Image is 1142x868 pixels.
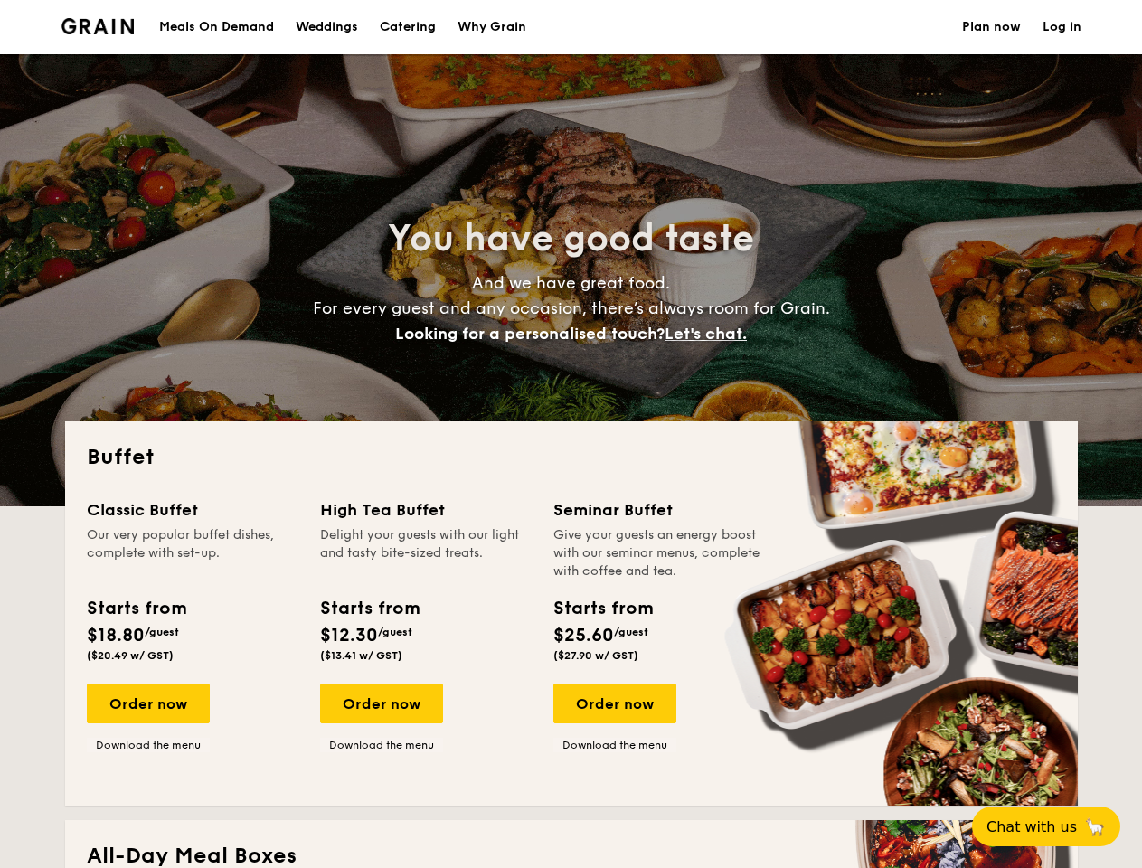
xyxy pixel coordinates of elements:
span: /guest [145,626,179,638]
span: ($20.49 w/ GST) [87,649,174,662]
a: Download the menu [553,738,676,752]
a: Logotype [61,18,135,34]
div: Delight your guests with our light and tasty bite-sized treats. [320,526,532,580]
div: Seminar Buffet [553,497,765,523]
span: And we have great food. For every guest and any occasion, there’s always room for Grain. [313,273,830,344]
span: ($27.90 w/ GST) [553,649,638,662]
div: Order now [553,684,676,723]
div: Classic Buffet [87,497,298,523]
span: Looking for a personalised touch? [395,324,665,344]
img: Grain [61,18,135,34]
a: Download the menu [320,738,443,752]
span: 🦙 [1084,816,1106,837]
span: $18.80 [87,625,145,646]
div: Starts from [553,595,652,622]
span: /guest [378,626,412,638]
div: Give your guests an energy boost with our seminar menus, complete with coffee and tea. [553,526,765,580]
div: Order now [87,684,210,723]
div: Our very popular buffet dishes, complete with set-up. [87,526,298,580]
span: ($13.41 w/ GST) [320,649,402,662]
button: Chat with us🦙 [972,807,1120,846]
a: Download the menu [87,738,210,752]
span: /guest [614,626,648,638]
span: $25.60 [553,625,614,646]
span: Chat with us [986,818,1077,835]
div: Starts from [87,595,185,622]
span: You have good taste [388,217,754,260]
div: High Tea Buffet [320,497,532,523]
div: Starts from [320,595,419,622]
span: Let's chat. [665,324,747,344]
h2: Buffet [87,443,1056,472]
span: $12.30 [320,625,378,646]
div: Order now [320,684,443,723]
